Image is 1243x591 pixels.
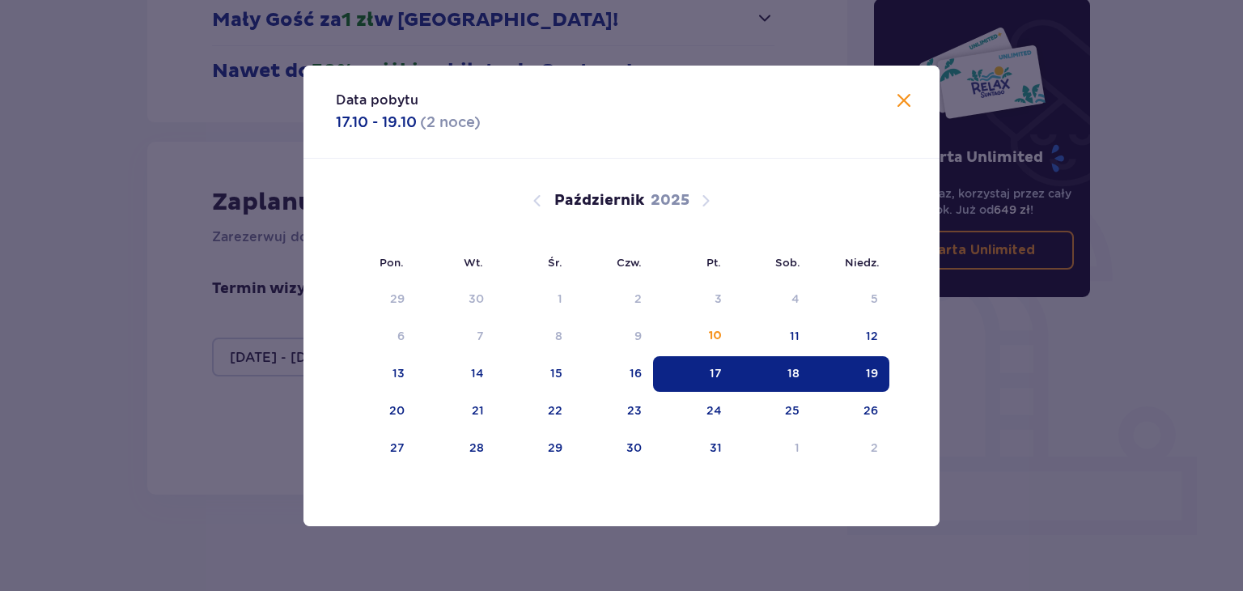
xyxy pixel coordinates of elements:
[390,440,405,456] div: 27
[715,291,722,307] div: 3
[548,256,562,269] small: Śr.
[710,365,722,381] div: 17
[811,319,889,355] td: 12
[733,356,812,392] td: Data zaznaczona. sobota, 18 października 2025
[389,402,405,419] div: 20
[894,91,914,112] button: Zamknij
[653,393,733,429] td: 24
[871,440,878,456] div: 2
[469,440,484,456] div: 28
[811,356,889,392] td: Data zaznaczona. niedziela, 19 października 2025
[634,291,642,307] div: 2
[574,319,654,355] td: Data niedostępna. czwartek, 9 października 2025
[653,319,733,355] td: 10
[651,191,689,210] p: 2025
[336,319,416,355] td: Data niedostępna. poniedziałek, 6 października 2025
[696,191,715,210] button: Następny miesiąc
[795,440,800,456] div: 1
[574,356,654,392] td: 16
[785,402,800,419] div: 25
[336,113,417,132] p: 17.10 - 19.10
[416,282,496,317] td: Data niedostępna. wtorek, 30 września 2025
[477,328,484,344] div: 7
[416,431,496,466] td: 28
[653,282,733,317] td: Data niedostępna. piątek, 3 października 2025
[380,256,404,269] small: Pon.
[528,191,547,210] button: Poprzedni miesiąc
[495,356,574,392] td: 15
[574,282,654,317] td: Data niedostępna. czwartek, 2 października 2025
[871,291,878,307] div: 5
[866,365,878,381] div: 19
[863,402,878,419] div: 26
[336,431,416,466] td: 27
[550,365,562,381] div: 15
[554,191,644,210] p: Październik
[626,440,642,456] div: 30
[845,256,880,269] small: Niedz.
[811,393,889,429] td: 26
[709,328,722,344] div: 10
[336,356,416,392] td: 13
[495,431,574,466] td: 29
[787,365,800,381] div: 18
[420,113,481,132] p: ( 2 noce )
[791,291,800,307] div: 4
[471,365,484,381] div: 14
[574,431,654,466] td: 30
[392,365,405,381] div: 13
[733,393,812,429] td: 25
[811,431,889,466] td: 2
[495,393,574,429] td: 22
[472,402,484,419] div: 21
[706,256,721,269] small: Pt.
[706,402,722,419] div: 24
[634,328,642,344] div: 9
[653,356,733,392] td: Data zaznaczona. piątek, 17 października 2025
[416,319,496,355] td: Data niedostępna. wtorek, 7 października 2025
[548,402,562,419] div: 22
[627,402,642,419] div: 23
[574,393,654,429] td: 23
[617,256,642,269] small: Czw.
[866,328,878,344] div: 12
[495,319,574,355] td: Data niedostępna. środa, 8 października 2025
[733,319,812,355] td: 11
[555,328,562,344] div: 8
[630,365,642,381] div: 16
[558,291,562,307] div: 1
[336,91,418,109] p: Data pobytu
[775,256,800,269] small: Sob.
[733,431,812,466] td: 1
[469,291,484,307] div: 30
[710,440,722,456] div: 31
[653,431,733,466] td: 31
[397,328,405,344] div: 6
[495,282,574,317] td: Data niedostępna. środa, 1 października 2025
[548,440,562,456] div: 29
[464,256,483,269] small: Wt.
[733,282,812,317] td: Data niedostępna. sobota, 4 października 2025
[336,393,416,429] td: 20
[416,393,496,429] td: 21
[416,356,496,392] td: 14
[336,282,416,317] td: Data niedostępna. poniedziałek, 29 września 2025
[390,291,405,307] div: 29
[811,282,889,317] td: Data niedostępna. niedziela, 5 października 2025
[790,328,800,344] div: 11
